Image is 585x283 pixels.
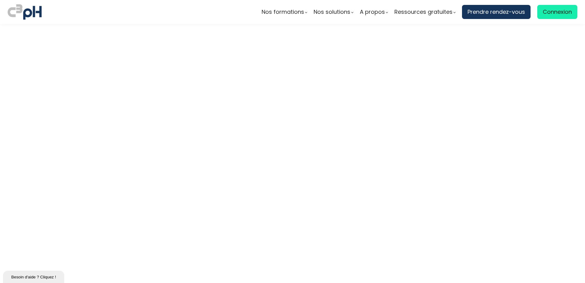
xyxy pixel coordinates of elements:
[314,7,350,17] span: Nos solutions
[537,5,577,19] a: Connexion
[3,270,65,283] iframe: chat widget
[360,7,385,17] span: A propos
[462,5,531,19] a: Prendre rendez-vous
[394,7,453,17] span: Ressources gratuites
[543,7,572,17] span: Connexion
[8,3,42,21] img: logo C3PH
[262,7,304,17] span: Nos formations
[468,7,525,17] span: Prendre rendez-vous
